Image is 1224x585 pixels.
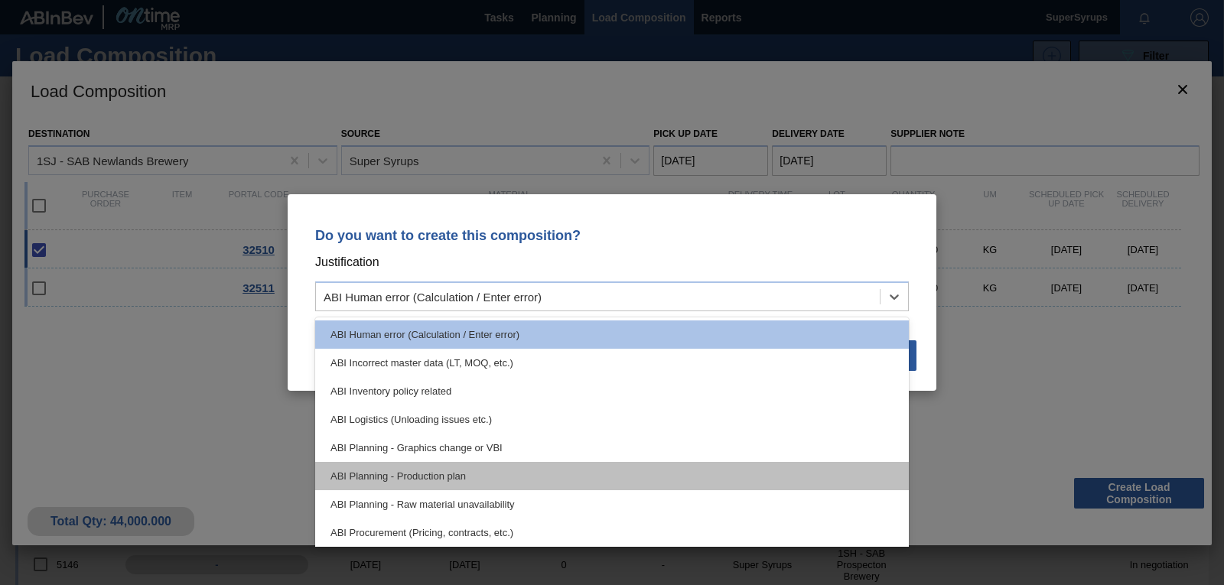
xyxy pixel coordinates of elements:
div: ABI Planning - Production plan [315,462,909,490]
div: ABI Procurement (Pricing, contracts, etc.) [315,518,909,547]
div: ABI Inventory policy related [315,377,909,405]
div: ABI Planning - Raw material unavailability [315,490,909,518]
p: Do you want to create this composition? [315,228,909,243]
div: ABI Planning - Graphics change or VBI [315,434,909,462]
div: ABI Incorrect master data (LT, MOQ, etc.) [315,349,909,377]
div: ABI Logistics (Unloading issues etc.) [315,405,909,434]
p: Justification [315,252,909,272]
div: ABI Human error (Calculation / Enter error) [315,320,909,349]
div: ABI Human error (Calculation / Enter error) [324,291,542,304]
